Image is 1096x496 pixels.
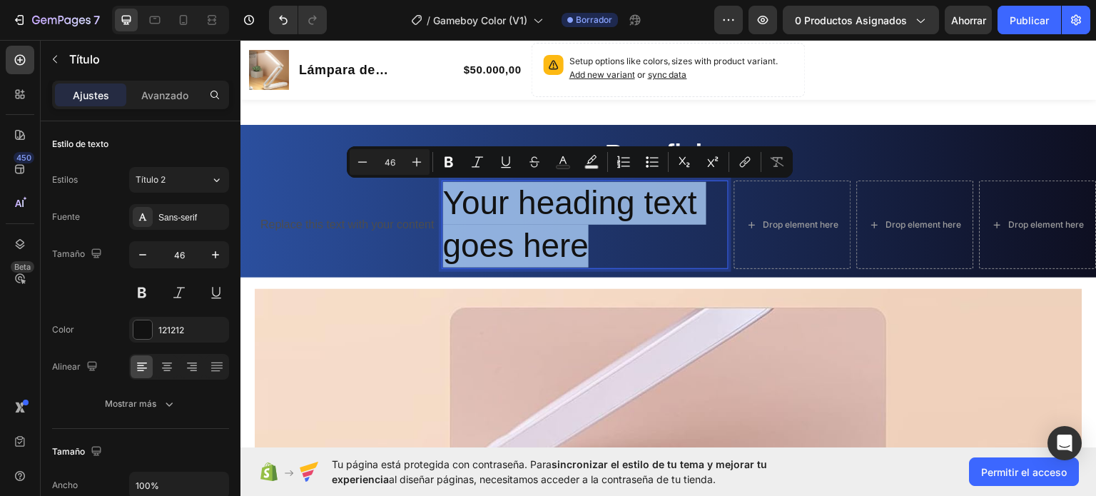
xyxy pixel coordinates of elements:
button: Mostrar más [52,391,229,417]
font: al diseñar páginas, necesitamos acceder a la contraseña de tu tienda. [389,473,716,485]
font: Borrador [576,14,612,25]
font: Tu página está protegida con contraseña. Para [332,458,552,470]
p: Your heading text goes here [203,142,487,228]
h2: Rich Text Editor. Editing area: main [201,141,488,229]
button: 7 [6,6,106,34]
div: Drop element here [523,179,599,191]
button: Permitir el acceso [969,457,1079,486]
font: Mostrar más [105,398,156,409]
font: / [427,14,430,26]
font: Ahorrar [951,14,986,26]
font: Color [52,324,74,335]
font: 121212 [158,325,184,335]
p: Replace this text with your content [20,175,194,196]
iframe: Área de diseño [240,40,1096,447]
font: Estilo de texto [52,138,108,149]
div: Drop element here [768,179,844,191]
font: Tamaño [52,446,85,457]
button: Título 2 [129,167,229,193]
div: Abrir Intercom Messenger [1047,426,1082,460]
font: Tamaño [52,248,85,259]
font: Sans-serif [158,213,197,223]
div: Deshacer/Rehacer [269,6,327,34]
font: Fuente [52,211,80,222]
strong: Beneficios [365,99,492,127]
font: Ancho [52,480,78,490]
font: Avanzado [141,89,188,101]
font: Gameboy Color (V1) [433,14,527,26]
font: Estilos [52,174,78,185]
button: Publicar [998,6,1061,34]
font: 0 productos asignados [795,14,907,26]
font: Título [69,52,100,66]
font: Beta [14,262,31,272]
font: Alinear [52,361,81,372]
div: Editor contextual toolbar [347,146,793,178]
font: Publicar [1010,14,1049,26]
button: Ahorrar [945,6,992,34]
p: Título [69,51,223,68]
font: 450 [16,153,31,163]
font: Permitir el acceso [981,466,1067,478]
div: Rich Text Editor. Editing area: main [19,173,196,197]
font: Ajustes [73,89,109,101]
font: 7 [93,13,100,27]
font: Título 2 [136,174,166,185]
div: Drop element here [646,179,721,191]
button: 0 productos asignados [783,6,939,34]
